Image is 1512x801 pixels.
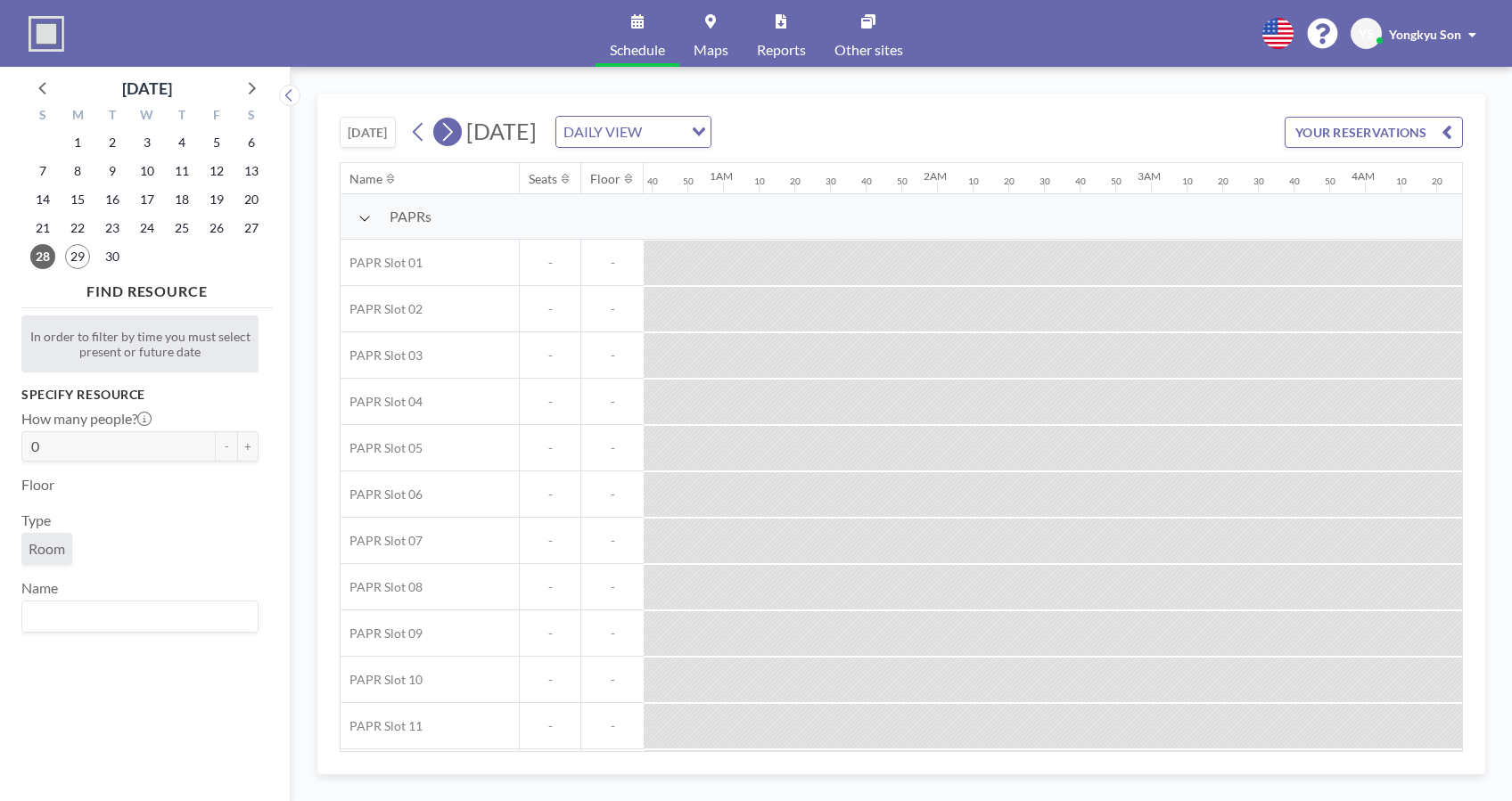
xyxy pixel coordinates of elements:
[520,672,580,688] span: -
[520,347,580,364] span: -
[1182,176,1193,187] div: 10
[1004,176,1015,187] div: 20
[199,105,234,128] div: F
[204,130,229,155] span: Friday, September 5, 2025
[100,244,125,269] span: Tuesday, September 30, 2025
[924,169,947,183] div: 2AM
[341,301,423,317] span: PAPR Slot 02
[581,533,644,549] span: -
[234,105,268,128] div: S
[466,118,537,144] span: [DATE]
[21,410,152,428] label: How many people?
[21,275,273,300] h4: FIND RESOURCE
[581,255,644,271] span: -
[861,176,872,187] div: 40
[581,486,644,503] span: -
[21,476,54,494] label: Floor
[61,105,95,128] div: M
[520,718,580,734] span: -
[340,117,396,148] button: [DATE]
[169,216,194,241] span: Thursday, September 25, 2025
[520,440,580,456] span: -
[216,431,237,462] button: -
[122,76,172,101] div: [DATE]
[520,394,580,410] span: -
[968,176,979,187] div: 10
[24,605,248,628] input: Search for option
[757,43,806,57] span: Reports
[341,394,423,410] span: PAPR Slot 04
[239,159,264,184] span: Saturday, September 13, 2025
[390,208,431,225] span: PAPRs
[29,540,65,558] span: Room
[21,511,51,529] label: Type
[21,315,259,372] div: In order to filter by time you must select present or future date
[30,244,55,269] span: Sunday, September 28, 2025
[520,533,580,549] span: -
[556,117,711,147] div: Search for option
[341,440,423,456] span: PAPR Slot 05
[95,105,130,128] div: T
[239,216,264,241] span: Saturday, September 27, 2025
[130,105,165,128] div: W
[520,579,580,595] span: -
[65,159,90,184] span: Monday, September 8, 2025
[520,486,580,503] span: -
[341,486,423,503] span: PAPR Slot 06
[1359,26,1374,42] span: YS
[683,176,694,187] div: 50
[694,43,728,57] span: Maps
[169,159,194,184] span: Thursday, September 11, 2025
[164,105,199,128] div: T
[21,387,259,403] h3: Specify resource
[1432,176,1442,187] div: 20
[581,347,644,364] span: -
[826,176,836,187] div: 30
[590,171,620,187] div: Floor
[135,187,160,212] span: Wednesday, September 17, 2025
[560,120,645,143] span: DAILY VIEW
[520,625,580,642] span: -
[30,159,55,184] span: Sunday, September 7, 2025
[1075,176,1086,187] div: 40
[26,105,61,128] div: S
[100,187,125,212] span: Tuesday, September 16, 2025
[1289,176,1300,187] div: 40
[239,130,264,155] span: Saturday, September 6, 2025
[22,601,258,632] div: Search for option
[29,16,64,52] img: organization-logo
[647,176,658,187] div: 40
[581,394,644,410] span: -
[1218,176,1228,187] div: 20
[169,187,194,212] span: Thursday, September 18, 2025
[349,171,382,187] div: Name
[581,440,644,456] span: -
[65,216,90,241] span: Monday, September 22, 2025
[135,130,160,155] span: Wednesday, September 3, 2025
[237,431,259,462] button: +
[1285,117,1463,148] button: YOUR RESERVATIONS
[30,216,55,241] span: Sunday, September 21, 2025
[65,187,90,212] span: Monday, September 15, 2025
[341,533,423,549] span: PAPR Slot 07
[239,187,264,212] span: Saturday, September 20, 2025
[581,718,644,734] span: -
[581,672,644,688] span: -
[100,159,125,184] span: Tuesday, September 9, 2025
[169,130,194,155] span: Thursday, September 4, 2025
[897,176,908,187] div: 50
[1352,169,1375,183] div: 4AM
[1389,27,1461,42] span: Yongkyu Son
[1396,176,1407,187] div: 10
[100,216,125,241] span: Tuesday, September 23, 2025
[1138,169,1161,183] div: 3AM
[204,159,229,184] span: Friday, September 12, 2025
[529,171,557,187] div: Seats
[1253,176,1264,187] div: 30
[204,216,229,241] span: Friday, September 26, 2025
[1325,176,1335,187] div: 50
[65,244,90,269] span: Monday, September 29, 2025
[520,301,580,317] span: -
[581,625,644,642] span: -
[30,187,55,212] span: Sunday, September 14, 2025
